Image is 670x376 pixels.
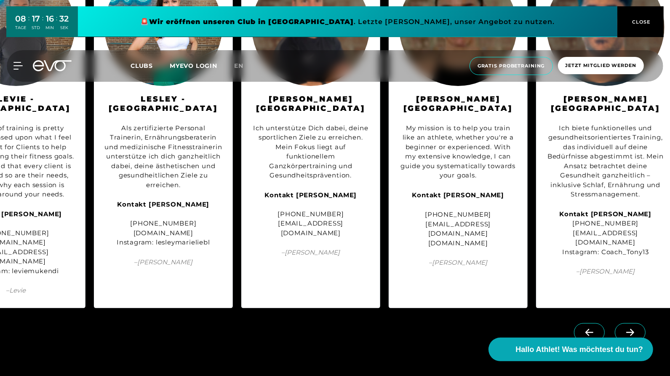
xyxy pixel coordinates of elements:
[488,338,653,361] button: Hallo Athlet! Was möchtest du tun?
[467,57,555,75] a: Gratis Probetraining
[46,25,54,31] div: MIN
[117,200,210,208] strong: Kontakt [PERSON_NAME]
[617,6,664,37] button: CLOSE
[60,13,69,25] div: 32
[399,258,517,268] span: – [PERSON_NAME]
[560,210,652,218] strong: Kontakt [PERSON_NAME]
[131,62,170,70] a: Clubs
[630,18,651,26] span: CLOSE
[547,94,665,113] h3: [PERSON_NAME][GEOGRAPHIC_DATA]
[252,248,370,258] span: – [PERSON_NAME]
[515,344,643,355] span: Hallo Athlet! Was möchtest du tun?
[399,124,517,180] div: My mission is to help you train like an athlete, whether you're a beginner or experienced. With m...
[412,191,505,199] strong: Kontakt [PERSON_NAME]
[547,124,665,199] div: Ich biete funktionelles und gesundheitsorientiertes Training, das individuell auf deine Bedürfnis...
[32,13,40,25] div: 17
[29,13,30,36] div: :
[131,62,153,70] span: Clubs
[234,62,243,70] span: en
[56,13,58,36] div: :
[547,209,665,257] div: [PHONE_NUMBER] [EMAIL_ADDRESS][DOMAIN_NAME] Instagram: Coach_Tony13
[104,94,222,113] h3: Lesley - [GEOGRAPHIC_DATA]
[170,62,217,70] a: MYEVO LOGIN
[547,267,665,277] span: – [PERSON_NAME]
[16,25,27,31] div: TAGE
[399,210,517,248] div: [PHONE_NUMBER] [EMAIL_ADDRESS][DOMAIN_NAME] [DOMAIN_NAME]
[399,94,517,113] h3: [PERSON_NAME][GEOGRAPHIC_DATA]
[252,124,370,180] div: Ich unterstütze Dich dabei, deine sportlichen Ziele zu erreichen. Mein Fokus liegt auf funktionel...
[555,57,646,75] a: Jetzt Mitglied werden
[60,25,69,31] div: SEK
[43,13,44,36] div: :
[104,124,222,190] div: Als zertifizierte Personal Trainerin, Ernährungsberaterin und medizinische Fitnesstrainerin unter...
[234,61,254,71] a: en
[46,13,54,25] div: 16
[265,191,357,199] strong: Kontakt [PERSON_NAME]
[104,200,222,247] div: [PHONE_NUMBER] [DOMAIN_NAME] Instagram: lesleymarieliebl
[32,25,40,31] div: STD
[16,13,27,25] div: 08
[252,191,370,238] div: [PHONE_NUMBER] [EMAIL_ADDRESS][DOMAIN_NAME]
[104,258,222,267] span: – [PERSON_NAME]
[252,94,370,113] h3: [PERSON_NAME][GEOGRAPHIC_DATA]
[478,62,545,70] span: Gratis Probetraining
[566,62,636,69] span: Jetzt Mitglied werden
